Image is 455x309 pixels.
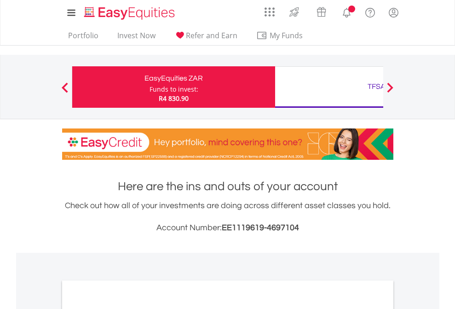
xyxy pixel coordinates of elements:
div: Check out how all of your investments are doing across different asset classes you hold. [62,199,393,234]
h1: Here are the ins and outs of your account [62,178,393,195]
div: EasyEquities ZAR [78,72,270,85]
a: AppsGrid [259,2,281,17]
span: R4 830.90 [159,94,189,103]
h3: Account Number: [62,222,393,234]
span: Refer and Earn [186,30,237,41]
span: EE1119619-4697104 [222,223,299,232]
img: EasyCredit Promotion Banner [62,128,393,160]
a: Notifications [335,2,358,21]
span: My Funds [256,29,317,41]
a: My Profile [382,2,405,23]
button: Next [381,87,399,96]
a: Invest Now [114,31,159,45]
img: grid-menu-icon.svg [265,7,275,17]
div: Funds to invest: [150,85,198,94]
a: Refer and Earn [171,31,241,45]
button: Previous [56,87,74,96]
img: vouchers-v2.svg [314,5,329,19]
a: Portfolio [64,31,102,45]
img: thrive-v2.svg [287,5,302,19]
a: Home page [81,2,179,21]
img: EasyEquities_Logo.png [82,6,179,21]
a: FAQ's and Support [358,2,382,21]
a: Vouchers [308,2,335,19]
